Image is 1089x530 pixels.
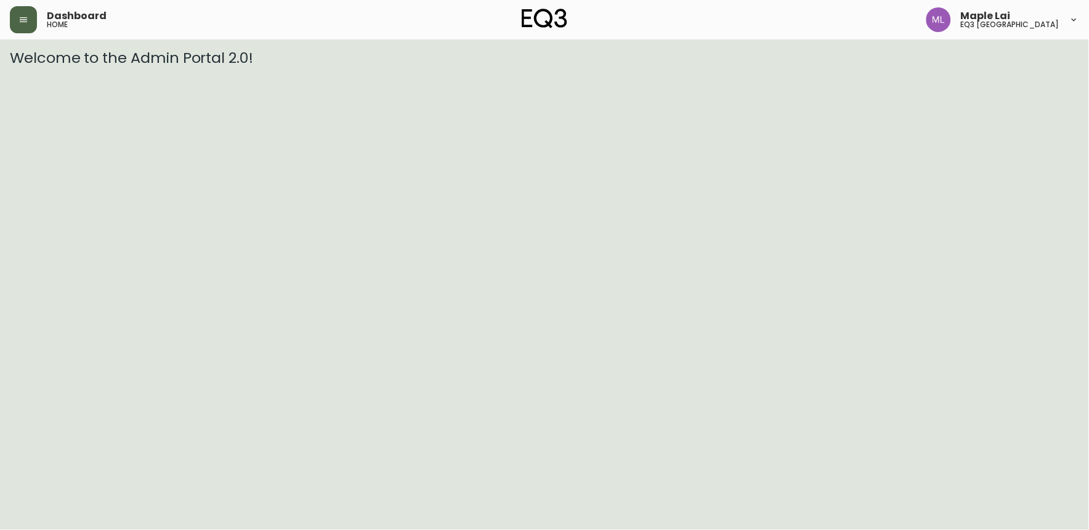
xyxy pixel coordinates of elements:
[961,11,1011,21] span: Maple Lai
[10,49,1079,67] h3: Welcome to the Admin Portal 2.0!
[961,21,1059,28] h5: eq3 [GEOGRAPHIC_DATA]
[47,11,107,21] span: Dashboard
[522,9,567,28] img: logo
[926,7,951,32] img: 61e28cffcf8cc9f4e300d877dd684943
[47,21,68,28] h5: home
